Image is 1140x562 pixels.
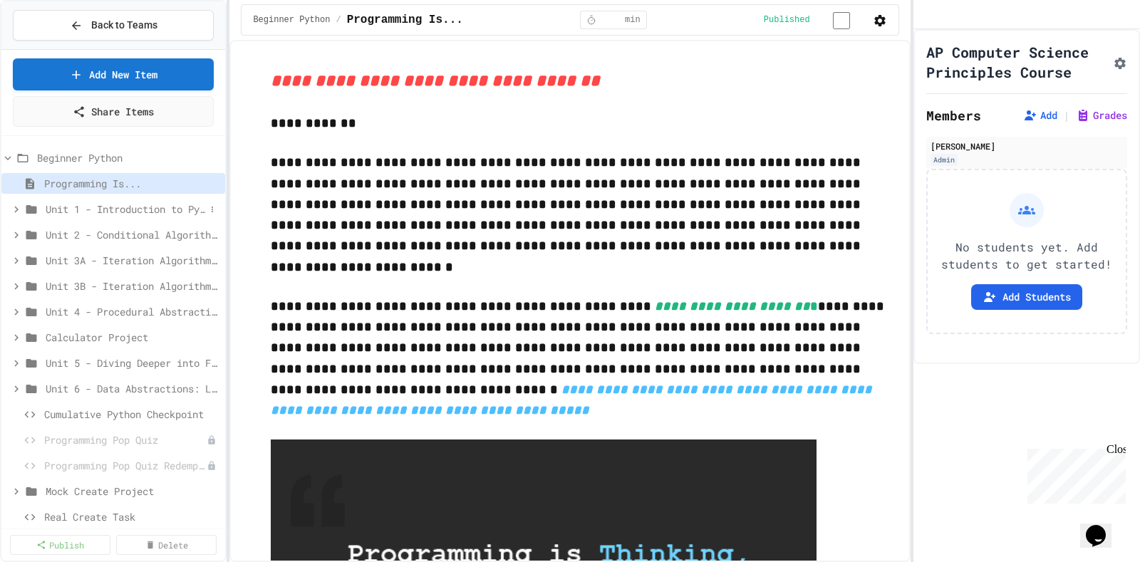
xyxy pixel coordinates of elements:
span: min [625,14,641,26]
button: Assignment Settings [1113,53,1127,71]
iframe: chat widget [1080,505,1126,548]
a: Share Items [13,96,214,127]
h2: Members [926,105,981,125]
a: Add New Item [13,58,214,90]
input: publish toggle [816,12,867,29]
span: Real Create Task [44,509,219,524]
span: Programming Pop Quiz [44,432,207,447]
span: Unit 6 - Data Abstractions: Lists [46,381,219,396]
span: / [336,14,341,26]
span: Beginner Python [253,14,330,26]
span: Mock Create Project [46,484,219,499]
button: Grades [1076,108,1127,123]
span: Calculator Project [46,330,219,345]
a: Publish [10,535,110,555]
span: Published [764,14,810,26]
span: Programming Is... [44,176,219,191]
span: | [1063,107,1070,124]
p: No students yet. Add students to get started! [939,239,1114,273]
div: Unpublished [207,461,217,471]
a: Delete [116,535,217,555]
span: Unit 5 - Diving Deeper into Functions [46,355,219,370]
div: Unpublished [207,435,217,445]
div: Admin [931,154,958,166]
span: Unit 4 - Procedural Abstractions: Functions [46,304,219,319]
button: More options [205,202,219,217]
span: Unit 3A - Iteration Algorithms (FOR loops) [46,253,219,268]
button: Add Students [971,284,1082,310]
h1: AP Computer Science Principles Course [926,42,1107,82]
div: Chat with us now!Close [6,6,98,90]
div: [PERSON_NAME] [931,140,1123,152]
span: Unit 3B - Iteration Algorithms (WHILE loops) [46,279,219,293]
span: Unit 2 - Conditional Algorithms [46,227,219,242]
iframe: chat widget [1022,443,1126,504]
button: Back to Teams [13,10,214,41]
span: Programming Pop Quiz Redemption [44,458,207,473]
span: Unit 1 - Introduction to Python [46,202,205,217]
span: Back to Teams [91,18,157,33]
div: Content is published and visible to students [764,11,867,28]
span: Beginner Python [37,150,219,165]
span: Cumulative Python Checkpoint [44,407,219,422]
span: Programming Is... [347,11,463,28]
button: Add [1023,108,1057,123]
